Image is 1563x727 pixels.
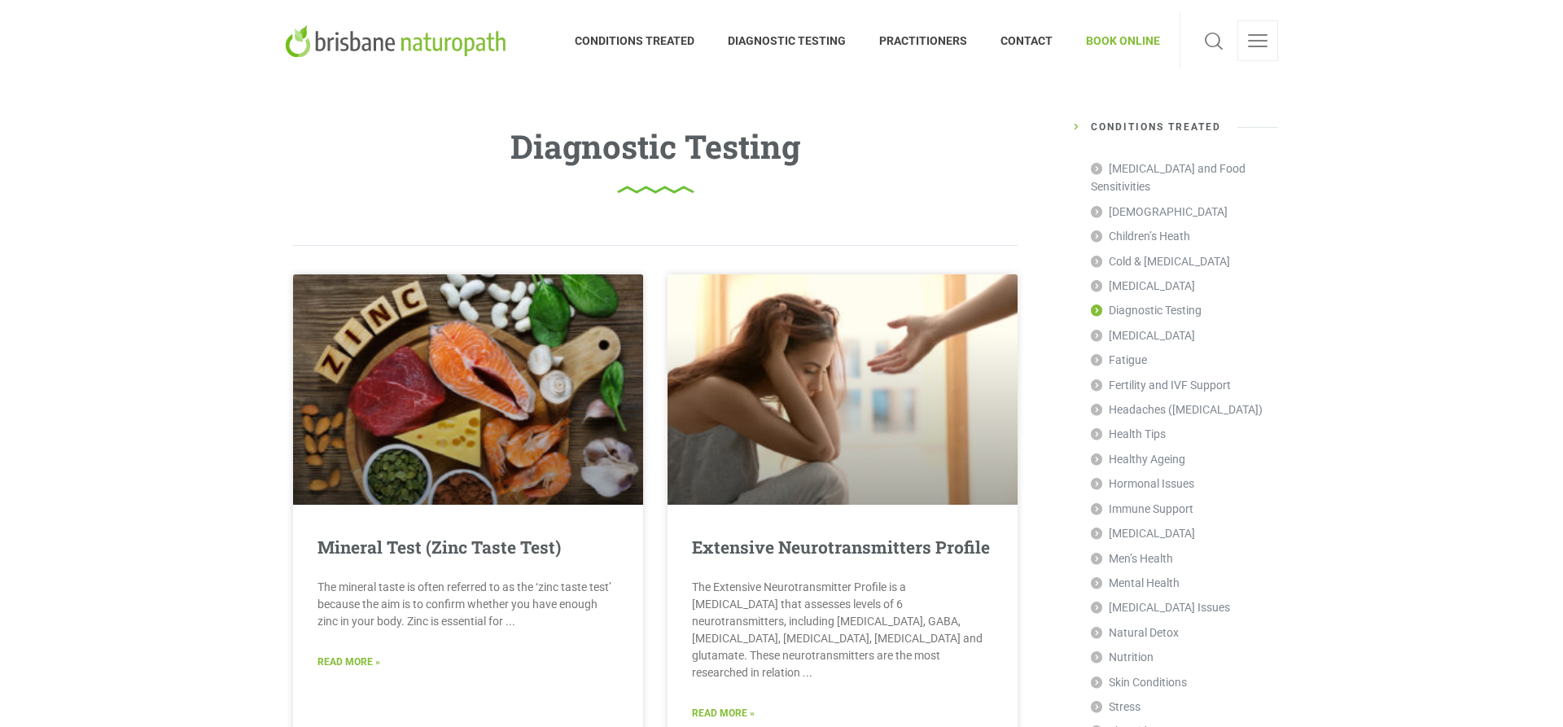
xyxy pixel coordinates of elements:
[317,655,380,670] a: Read More »
[1091,397,1263,422] a: Headaches ([MEDICAL_DATA])
[1091,348,1147,372] a: Fatigue
[575,12,711,69] a: CONDITIONS TREATED
[1091,471,1194,496] a: Hormonal Issues
[984,28,1070,54] span: CONTACT
[293,274,643,506] a: Mineral Test Naturopath
[1075,122,1278,144] h5: Conditions Treated
[1091,645,1154,669] a: Nutrition
[1091,521,1195,545] a: [MEDICAL_DATA]
[317,536,561,558] a: Mineral Test (Zinc Taste Test)
[692,536,990,558] a: Extensive Neurotransmitters Profile
[711,28,863,54] span: DIAGNOSTIC TESTING
[1091,546,1173,571] a: Men’s Health
[285,12,512,69] a: Brisbane Naturopath
[1091,323,1195,348] a: [MEDICAL_DATA]
[1091,670,1187,694] a: Skin Conditions
[984,12,1070,69] a: CONTACT
[1091,571,1180,595] a: Mental Health
[711,12,863,69] a: DIAGNOSTIC TESTING
[1070,28,1160,54] span: BOOK ONLINE
[1091,694,1141,719] a: Stress
[1200,20,1228,61] a: Search
[863,28,984,54] span: PRACTITIONERS
[668,274,1018,506] a: Extensive Neurotransmitters Profile
[575,28,711,54] span: CONDITIONS TREATED
[1091,224,1190,248] a: Children’s Heath
[1091,298,1202,322] a: Diagnostic Testing
[863,12,984,69] a: PRACTITIONERS
[1070,12,1160,69] a: BOOK ONLINE
[293,130,1018,163] h1: Diagnostic Testing
[1091,156,1278,199] a: [MEDICAL_DATA] and Food Sensitivities
[692,579,993,681] p: The Extensive Neurotransmitter Profile is a [MEDICAL_DATA] that assesses levels of 6 neurotransmi...
[1091,249,1230,274] a: Cold & [MEDICAL_DATA]
[1091,595,1230,620] a: [MEDICAL_DATA] Issues
[1091,447,1185,471] a: Healthy Ageing
[1091,497,1193,521] a: Immune Support
[1091,422,1166,446] a: Health Tips
[285,24,512,57] img: Brisbane Naturopath
[317,579,619,630] p: The mineral taste is often referred to as the ‘zinc taste test’ because the aim is to confirm whe...
[1091,373,1231,397] a: Fertility and IVF Support
[1091,274,1195,298] a: [MEDICAL_DATA]
[1091,620,1179,645] a: Natural Detox
[692,706,755,721] a: Read More »
[1091,199,1228,224] a: [DEMOGRAPHIC_DATA]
